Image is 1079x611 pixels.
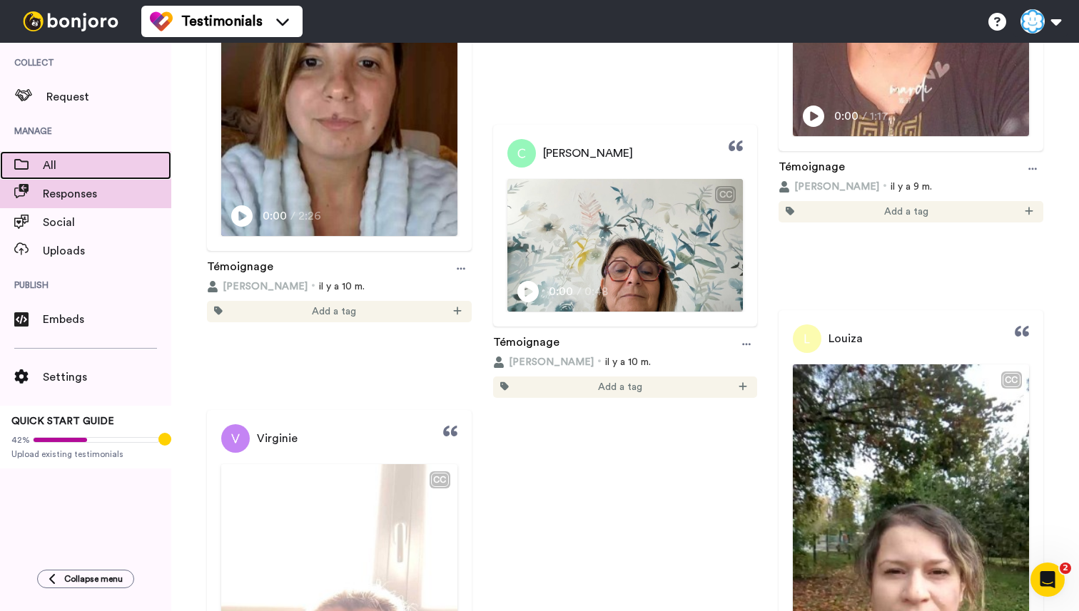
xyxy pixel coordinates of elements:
div: il y a 10 m. [493,355,758,369]
span: 2:26 [298,207,323,225]
span: Uploads [43,242,171,260]
span: Request [46,88,171,106]
button: [PERSON_NAME] [493,355,594,369]
span: 0:48 [584,283,609,300]
img: Video Thumbnail [507,179,744,312]
div: CC [431,473,449,487]
button: [PERSON_NAME] [207,279,308,294]
span: / [577,283,582,300]
span: 1:17 [870,108,895,125]
span: [PERSON_NAME] [509,355,594,369]
span: / [862,108,867,125]
span: All [43,157,171,174]
span: Responses [43,185,171,202]
span: Testimonials [181,11,263,31]
span: [PERSON_NAME] [543,145,633,162]
span: [PERSON_NAME] [223,279,308,294]
a: Témoignage [493,334,559,355]
span: Embeds [43,311,171,328]
img: bj-logo-header-white.svg [17,11,124,31]
span: QUICK START GUIDE [11,416,114,426]
span: Virginie [257,430,298,447]
span: Social [43,214,171,231]
span: 0:00 [263,207,288,225]
span: Add a tag [598,380,642,394]
span: 0:00 [549,283,574,300]
div: CC [716,188,734,202]
img: Profile Picture [221,424,250,453]
div: il y a 9 m. [779,180,1043,194]
span: Add a tag [312,304,356,319]
button: [PERSON_NAME] [779,180,879,194]
span: Louiza [829,330,863,347]
span: Collapse menu [64,573,123,585]
span: / [290,207,295,225]
iframe: Intercom live chat [1030,563,1065,597]
button: Collapse menu [37,570,134,588]
span: [PERSON_NAME] [794,180,879,194]
span: Settings [43,369,171,386]
div: il y a 10 m. [207,279,472,294]
span: Add a tag [884,205,928,219]
span: Upload existing testimonials [11,448,160,460]
img: tm-color.svg [150,10,173,33]
div: Tooltip anchor [158,433,171,446]
span: 42% [11,434,30,446]
img: Profile Picture [507,139,536,168]
a: Témoignage [779,158,845,180]
a: Témoignage [207,258,273,279]
img: Profile Picture [793,324,821,353]
div: CC [1003,373,1020,387]
span: 0:00 [834,108,859,125]
span: 2 [1060,563,1071,574]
